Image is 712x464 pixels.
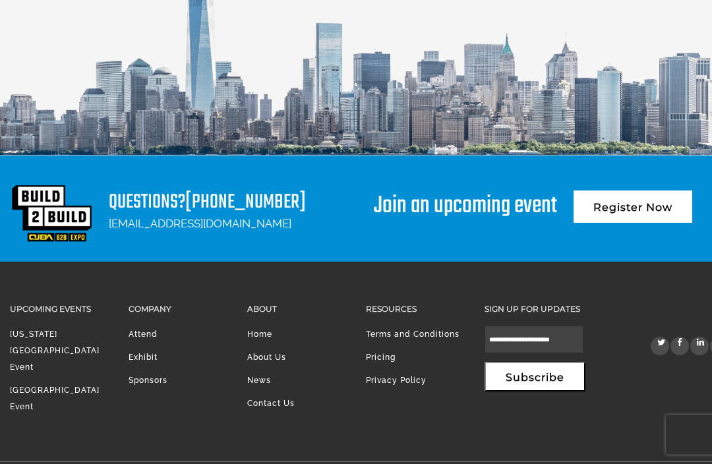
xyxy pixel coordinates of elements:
h3: Company [129,302,227,317]
a: About Us [247,353,286,362]
button: Subscribe [485,362,585,392]
a: Register Now [574,191,692,223]
h1: Questions? [109,192,306,215]
a: Sponsors [129,376,167,386]
a: Privacy Policy [366,376,427,386]
a: [EMAIL_ADDRESS][DOMAIN_NAME] [109,217,291,231]
a: [US_STATE][GEOGRAPHIC_DATA] Event [10,330,100,372]
a: Exhibit [129,353,158,362]
a: Terms and Conditions [366,330,460,339]
div: Join an upcoming event [374,185,557,219]
a: [PHONE_NUMBER] [185,187,306,219]
h3: Upcoming Events [10,302,109,317]
a: Contact Us [247,399,295,409]
a: Pricing [366,353,396,362]
h3: About [247,302,346,317]
h3: Sign up for updates [485,302,583,317]
a: [GEOGRAPHIC_DATA] Event [10,386,100,412]
h3: Resources [366,302,465,317]
a: Attend [129,330,158,339]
